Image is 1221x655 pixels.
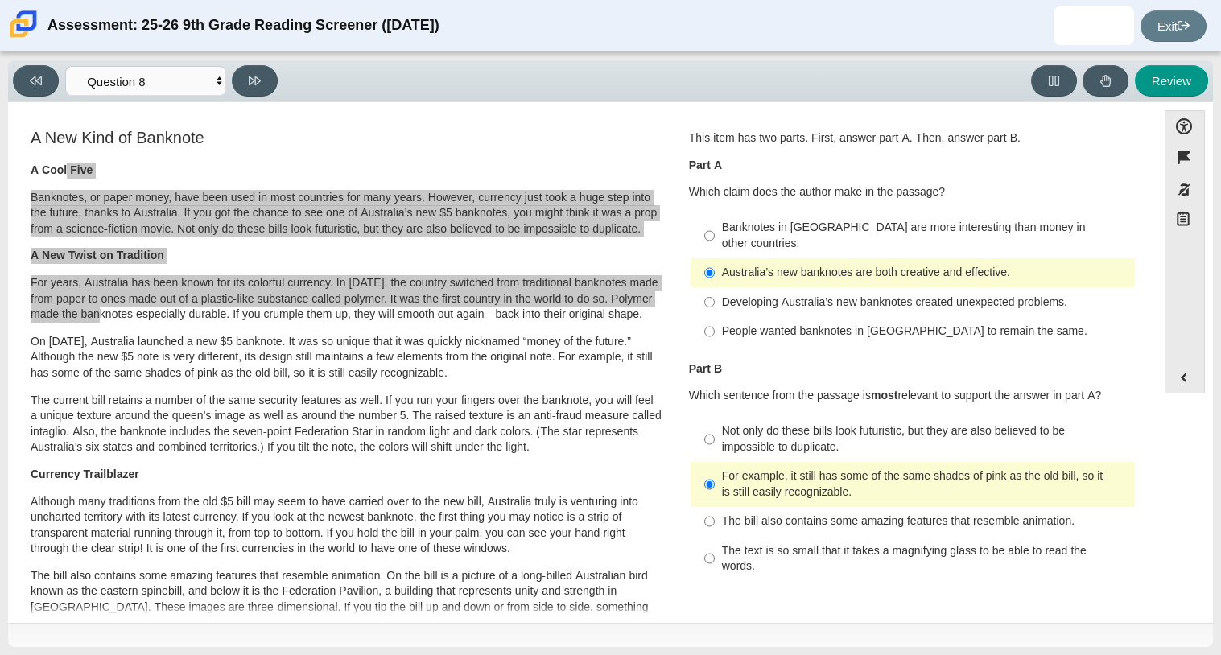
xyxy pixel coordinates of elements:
button: Flag item [1165,142,1205,173]
b: Currency Trailblazer [31,467,139,481]
b: Part B [689,361,722,376]
div: The text is so small that it takes a magnifying glass to be able to read the words. [722,543,1128,575]
button: Open Accessibility Menu [1165,110,1205,142]
div: Assessment: 25-26 9th Grade Reading Screener ([DATE]) [47,6,439,45]
a: Exit [1141,10,1207,42]
div: Not only do these bills look futuristic, but they are also believed to be impossible to duplicate. [722,423,1128,455]
p: The current bill retains a number of the same security features as well. If you run your fingers ... [31,393,662,455]
img: Carmen School of Science & Technology [6,7,40,41]
p: Banknotes, or paper money, have been used in most countries for many years. However, currency jus... [31,190,662,237]
p: This item has two parts. First, answer part A. Then, answer part B. [689,130,1136,146]
p: On [DATE], Australia launched a new $5 banknote. It was so unique that it was quickly nicknamed “... [31,334,662,381]
img: einila.birkley.9kQBnt [1081,13,1107,39]
button: Review [1135,65,1208,97]
div: People wanted banknotes in [GEOGRAPHIC_DATA] to remain the same. [722,323,1128,340]
p: Although many traditions from the old $5 bill may seem to have carried over to the new bill, Aust... [31,494,662,557]
p: Which sentence from the passage is relevant to support the answer in part A? [689,388,1136,404]
b: Part A [689,158,722,172]
div: Assessment items [16,110,1149,616]
button: Raise Your Hand [1083,65,1128,97]
b: A Cool Five [31,163,93,177]
b: most [871,388,897,402]
div: For example, it still has some of the same shades of pink as the old bill, so it is still easily ... [722,468,1128,500]
button: Notepad [1165,205,1205,238]
div: Developing Australia’s new banknotes created unexpected problems. [722,295,1128,311]
a: Carmen School of Science & Technology [6,30,40,43]
div: The bill also contains some amazing features that resemble animation. [722,513,1128,529]
button: Toggle response masking [1165,174,1205,205]
h3: A New Kind of Banknote [31,129,662,146]
p: For years, Australia has been known for its colorful currency. In [DATE], the country switched fr... [31,275,662,323]
b: A New Twist on Tradition [31,248,164,262]
button: Expand menu. Displays the button labels. [1165,362,1204,393]
div: Banknotes in [GEOGRAPHIC_DATA] are more interesting than money in other countries. [722,220,1128,251]
div: Australia’s new banknotes are both creative and effective. [722,265,1128,281]
p: Which claim does the author make in the passage? [689,184,1136,200]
